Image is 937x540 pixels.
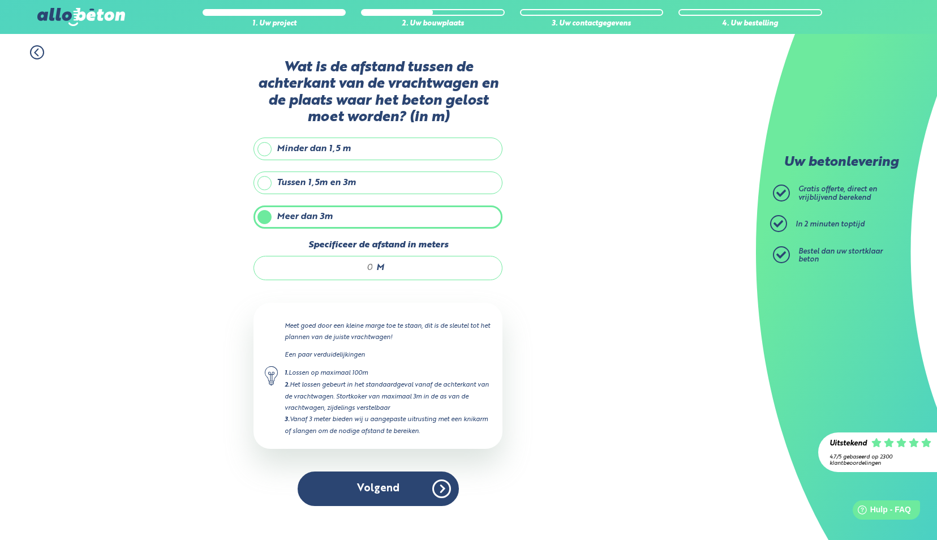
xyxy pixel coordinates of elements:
[285,382,489,412] font: Het lossen gebeurt in het standaardgeval vanaf de achterkant van de vrachtwagen. Stortkoker van m...
[253,205,502,228] label: Meer dan 3m
[678,20,822,28] div: 4. Uw bestelling
[37,8,124,26] img: Allobéton
[836,496,925,528] iframe: Help widget launcher
[253,59,502,126] label: Wat is de afstand tussen de achterkant van de vrachtwagen en de plaats waar het beton gelost moet...
[285,382,290,388] strong: 2.
[285,370,368,376] font: Lossen op maximaal 100m
[285,416,488,435] font: Vanaf 3 meter bieden wij u aangepaste uitrusting met een knikarm of slangen om de nodige afstand ...
[285,349,491,361] p: Een paar verduidelijkingen
[265,262,373,273] input: 0
[253,240,502,250] label: Specificeer de afstand in meters
[520,20,664,28] div: 3. Uw contactgegevens
[376,263,384,273] span: M
[253,138,502,160] label: Minder dan 1,5 m
[361,20,505,28] div: 2. Uw bouwplaats
[203,20,346,28] div: 1. Uw project
[285,370,289,376] strong: 1.
[285,320,491,343] p: Meet goed door een kleine marge toe te staan, dit is de sleutel tot het plannen van de juiste vra...
[298,472,459,506] button: Volgend
[285,417,290,423] strong: 3.
[253,172,502,194] label: Tussen 1,5m en 3m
